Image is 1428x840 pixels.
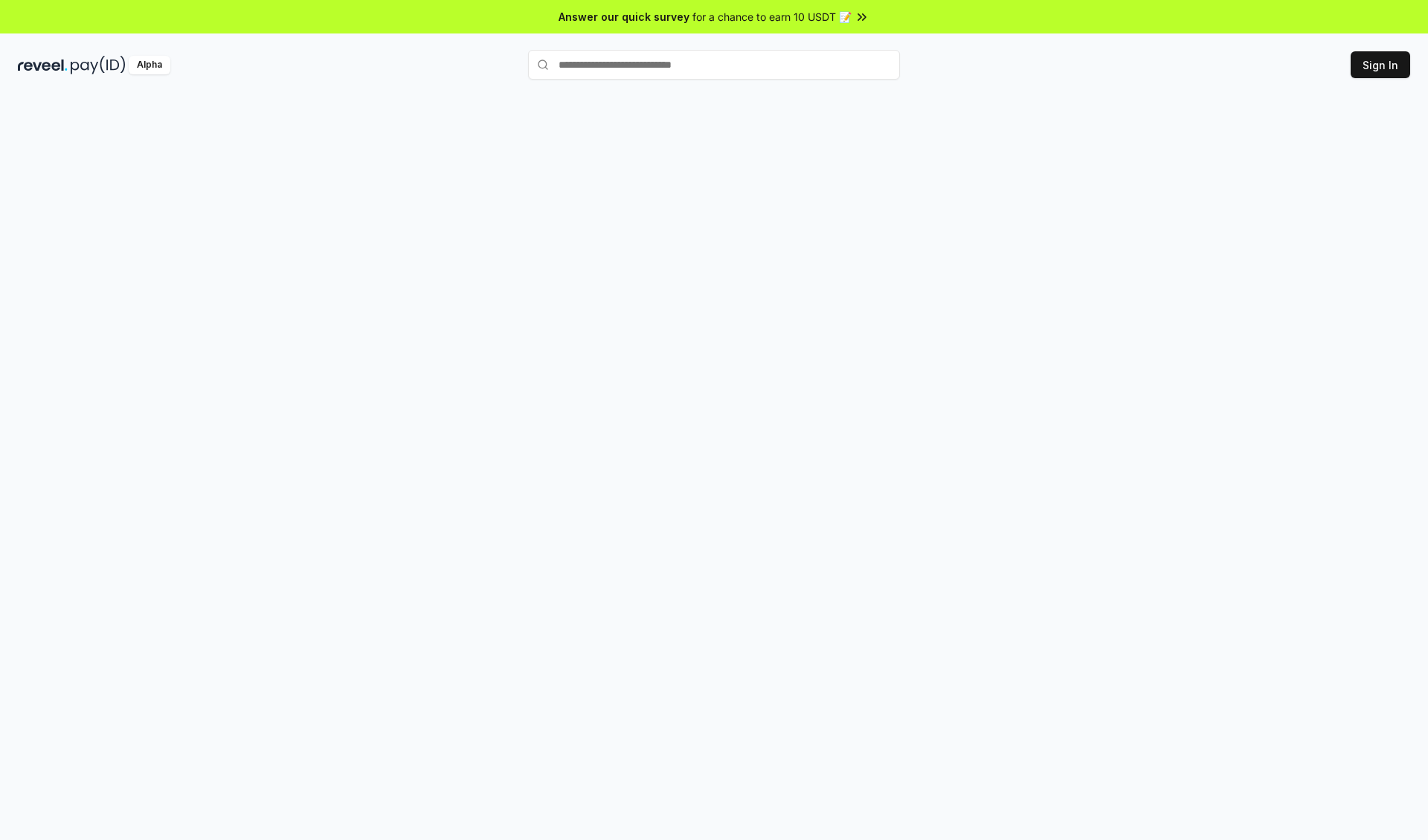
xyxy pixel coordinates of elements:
span: Answer our quick survey [559,9,689,25]
img: reveel_dark [18,56,68,74]
button: Sign In [1351,51,1410,78]
img: pay_id [71,56,126,74]
span: for a chance to earn 10 USDT 📝 [692,9,852,25]
div: Alpha [129,56,170,74]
